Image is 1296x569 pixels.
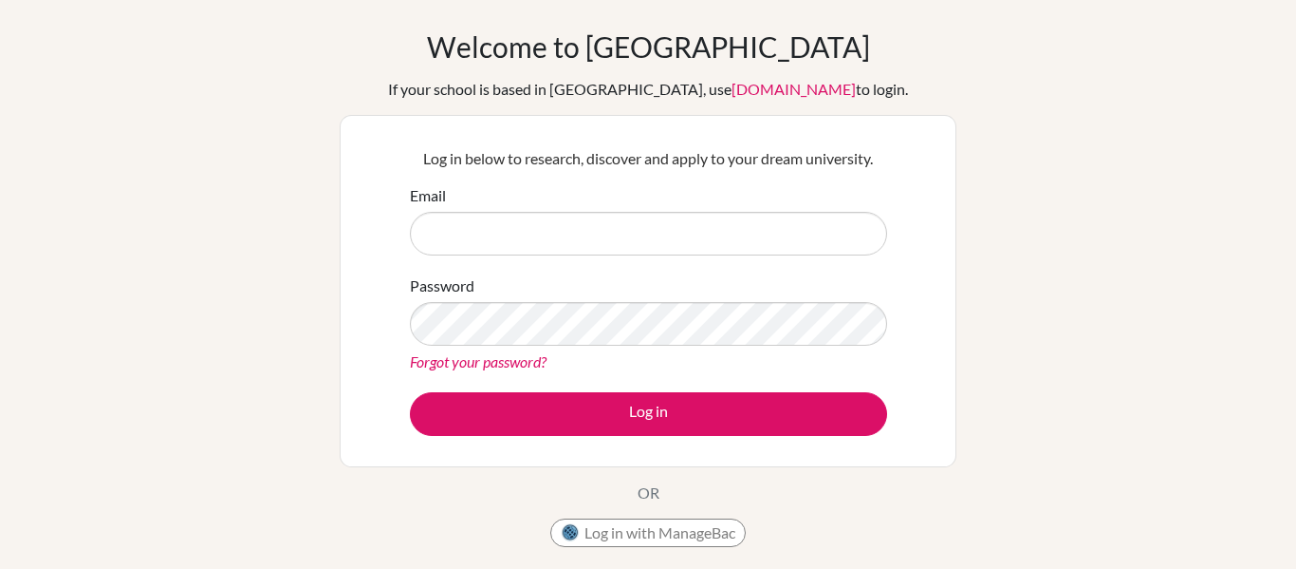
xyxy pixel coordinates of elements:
label: Password [410,275,474,297]
button: Log in with ManageBac [550,519,746,547]
button: Log in [410,392,887,436]
a: [DOMAIN_NAME] [731,80,856,98]
p: OR [638,482,659,504]
h1: Welcome to [GEOGRAPHIC_DATA] [427,29,870,64]
a: Forgot your password? [410,352,546,370]
div: If your school is based in [GEOGRAPHIC_DATA], use to login. [388,78,908,101]
label: Email [410,184,446,207]
p: Log in below to research, discover and apply to your dream university. [410,147,887,170]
